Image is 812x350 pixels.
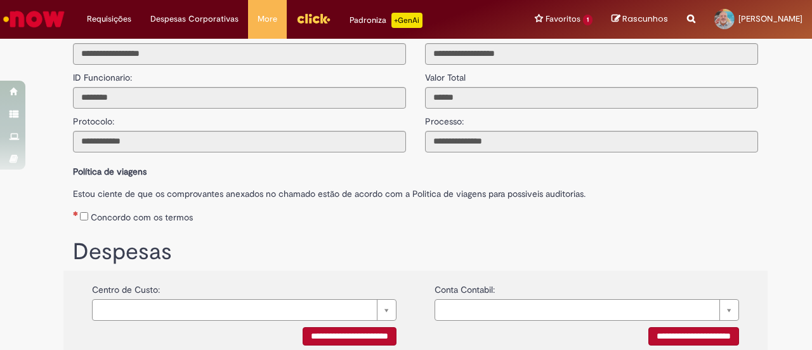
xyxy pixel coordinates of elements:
span: Favoritos [546,13,580,25]
span: Despesas Corporativas [150,13,239,25]
label: Protocolo: [73,109,114,128]
h1: Despesas [73,239,758,265]
label: ID Funcionario: [73,65,132,84]
span: Rascunhos [622,13,668,25]
a: Limpar campo {0} [92,299,396,321]
img: ServiceNow [1,6,67,32]
label: Estou ciente de que os comprovantes anexados no chamado estão de acordo com a Politica de viagens... [73,181,758,200]
b: Política de viagens [73,166,147,177]
label: Processo: [425,109,464,128]
label: Centro de Custo: [92,277,160,296]
div: Padroniza [350,13,422,28]
label: Conta Contabil: [435,277,495,296]
span: 1 [583,15,593,25]
a: Rascunhos [612,13,668,25]
span: Requisições [87,13,131,25]
span: [PERSON_NAME] [738,13,802,24]
label: Concordo com os termos [91,211,193,224]
span: More [258,13,277,25]
a: Limpar campo {0} [435,299,739,321]
label: Valor Total [425,65,466,84]
p: +GenAi [391,13,422,28]
img: click_logo_yellow_360x200.png [296,9,331,28]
